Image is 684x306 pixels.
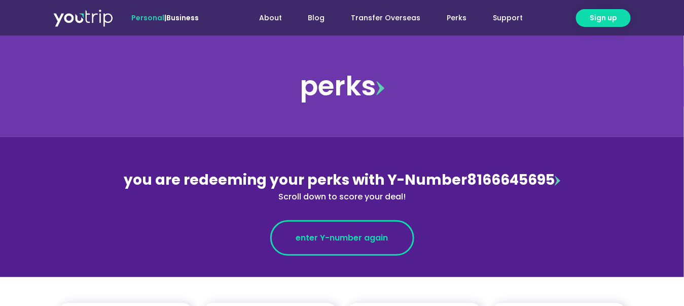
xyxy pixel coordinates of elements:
[576,9,631,27] a: Sign up
[590,13,617,23] span: Sign up
[122,169,562,203] div: 8166645695
[434,9,480,27] a: Perks
[480,9,536,27] a: Support
[338,9,434,27] a: Transfer Overseas
[296,232,388,244] span: enter Y-number again
[124,170,467,190] span: you are redeeming your perks with Y-Number
[295,9,338,27] a: Blog
[131,13,199,23] span: |
[122,191,562,203] div: Scroll down to score your deal!
[246,9,295,27] a: About
[270,220,414,256] a: enter Y-number again
[166,13,199,23] a: Business
[131,13,164,23] span: Personal
[226,9,536,27] nav: Menu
